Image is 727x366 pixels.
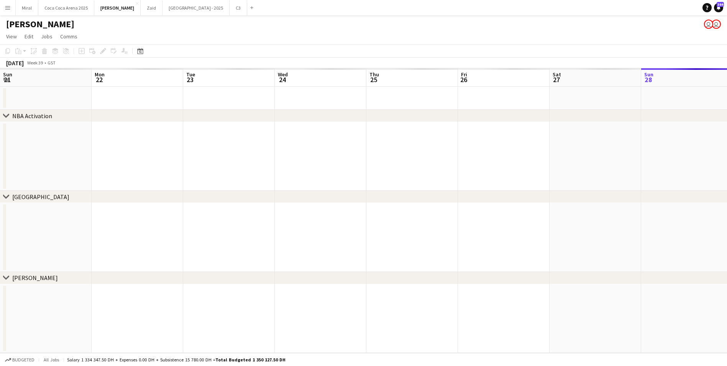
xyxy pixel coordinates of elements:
[48,60,56,66] div: GST
[38,0,94,15] button: Coca Coca Arena 2025
[12,193,69,201] div: [GEOGRAPHIC_DATA]
[94,0,141,15] button: [PERSON_NAME]
[12,112,52,120] div: NBA Activation
[3,71,12,78] span: Sun
[21,31,36,41] a: Edit
[6,18,74,30] h1: [PERSON_NAME]
[460,75,467,84] span: 26
[94,75,105,84] span: 22
[60,33,77,40] span: Comms
[278,71,288,78] span: Wed
[25,60,44,66] span: Week 39
[215,357,286,363] span: Total Budgeted 1 350 127.50 DH
[95,71,105,78] span: Mon
[25,33,33,40] span: Edit
[643,75,653,84] span: 28
[277,75,288,84] span: 24
[186,71,195,78] span: Tue
[551,75,561,84] span: 27
[6,59,24,67] div: [DATE]
[230,0,247,15] button: C3
[553,71,561,78] span: Sat
[16,0,38,15] button: Miral
[717,2,724,7] span: 364
[185,75,195,84] span: 23
[4,356,36,364] button: Budgeted
[42,357,61,363] span: All jobs
[162,0,230,15] button: [GEOGRAPHIC_DATA] - 2025
[368,75,379,84] span: 25
[57,31,80,41] a: Comms
[141,0,162,15] button: Zaid
[714,3,723,12] a: 364
[12,274,58,282] div: [PERSON_NAME]
[369,71,379,78] span: Thu
[712,20,721,29] app-user-avatar: Kate Oliveros
[41,33,53,40] span: Jobs
[67,357,286,363] div: Salary 1 334 347.50 DH + Expenses 0.00 DH + Subsistence 15 780.00 DH =
[644,71,653,78] span: Sun
[38,31,56,41] a: Jobs
[12,357,34,363] span: Budgeted
[3,31,20,41] a: View
[6,33,17,40] span: View
[704,20,713,29] app-user-avatar: Kate Oliveros
[461,71,467,78] span: Fri
[2,75,12,84] span: 21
